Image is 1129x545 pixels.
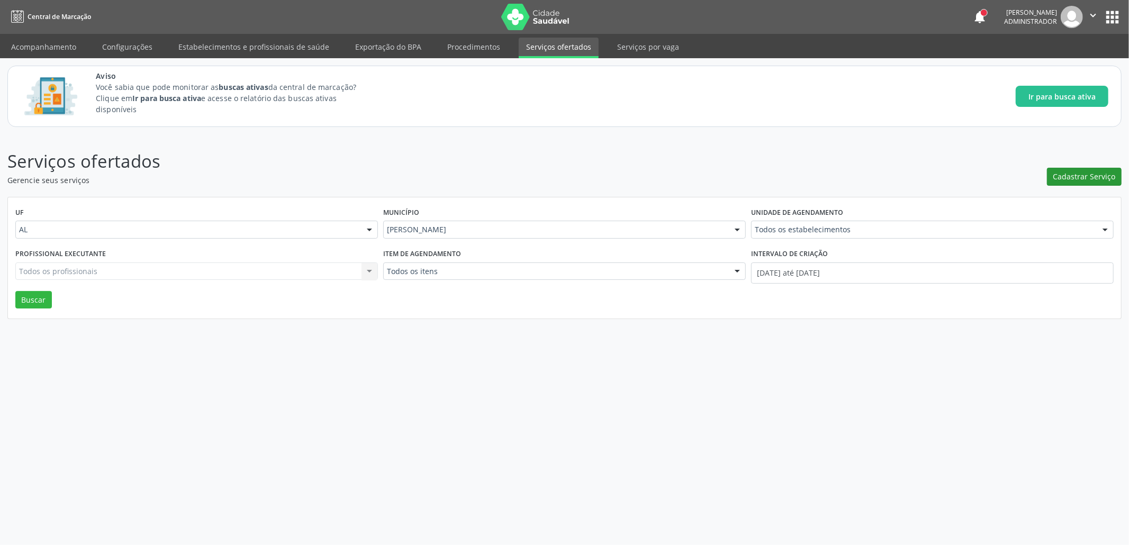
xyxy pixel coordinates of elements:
[1004,8,1057,17] div: [PERSON_NAME]
[171,38,337,56] a: Estabelecimentos e profissionais de saúde
[972,10,987,24] button: notifications
[15,205,24,221] label: UF
[21,72,81,120] img: Imagem de CalloutCard
[519,38,599,58] a: Serviços ofertados
[1016,86,1108,107] button: Ir para busca ativa
[96,70,376,81] span: Aviso
[755,224,1092,235] span: Todos os estabelecimentos
[1004,17,1057,26] span: Administrador
[19,224,356,235] span: AL
[7,175,788,186] p: Gerencie seus serviços
[15,246,106,262] label: Profissional executante
[28,12,91,21] span: Central de Marcação
[1053,171,1116,182] span: Cadastrar Serviço
[348,38,429,56] a: Exportação do BPA
[383,246,461,262] label: Item de agendamento
[751,246,828,262] label: Intervalo de criação
[132,93,201,103] strong: Ir para busca ativa
[383,205,419,221] label: Município
[1047,168,1122,186] button: Cadastrar Serviço
[95,38,160,56] a: Configurações
[1061,6,1083,28] img: img
[7,148,788,175] p: Serviços ofertados
[751,205,843,221] label: Unidade de agendamento
[610,38,687,56] a: Serviços por vaga
[387,224,724,235] span: [PERSON_NAME]
[1028,91,1096,102] span: Ir para busca ativa
[15,291,52,309] button: Buscar
[1087,10,1099,21] i: 
[1083,6,1103,28] button: 
[7,8,91,25] a: Central de Marcação
[751,262,1114,284] input: Selecione um intervalo
[96,81,376,115] p: Você sabia que pode monitorar as da central de marcação? Clique em e acesse o relatório das busca...
[1103,8,1122,26] button: apps
[4,38,84,56] a: Acompanhamento
[219,82,268,92] strong: buscas ativas
[440,38,508,56] a: Procedimentos
[387,266,724,277] span: Todos os itens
